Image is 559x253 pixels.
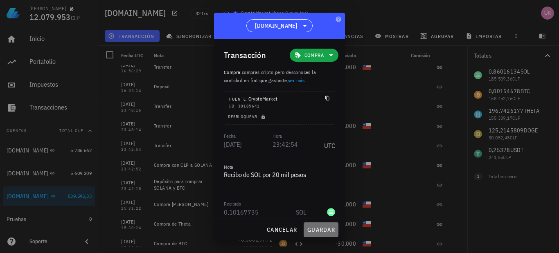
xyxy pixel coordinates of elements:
span: [DOMAIN_NAME] [255,22,297,30]
span: compras cripto pero desconoces la cantidad en fiat que gastaste, . [224,69,316,83]
label: Recibido [224,201,241,207]
span: Fuente: [229,96,248,102]
button: cancelar [263,222,300,237]
input: Moneda [296,206,325,219]
label: Nota [224,164,233,170]
button: guardar [304,222,338,237]
a: ver más [288,77,305,83]
div: CryptoMarket [229,95,277,103]
label: Fecha [224,133,236,139]
div: Transacción [224,49,266,62]
div: UTC [321,133,335,153]
span: Compra [304,51,324,59]
button: Desbloquear [224,113,270,121]
label: Hora [273,133,282,139]
span: cancelar [266,226,297,233]
div: SOL-icon [327,208,335,216]
span: guardar [307,226,335,233]
p: : [224,68,335,85]
div: ID: 30185641 [229,103,330,110]
span: Desbloquear [228,114,267,119]
span: Compra [224,69,240,75]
